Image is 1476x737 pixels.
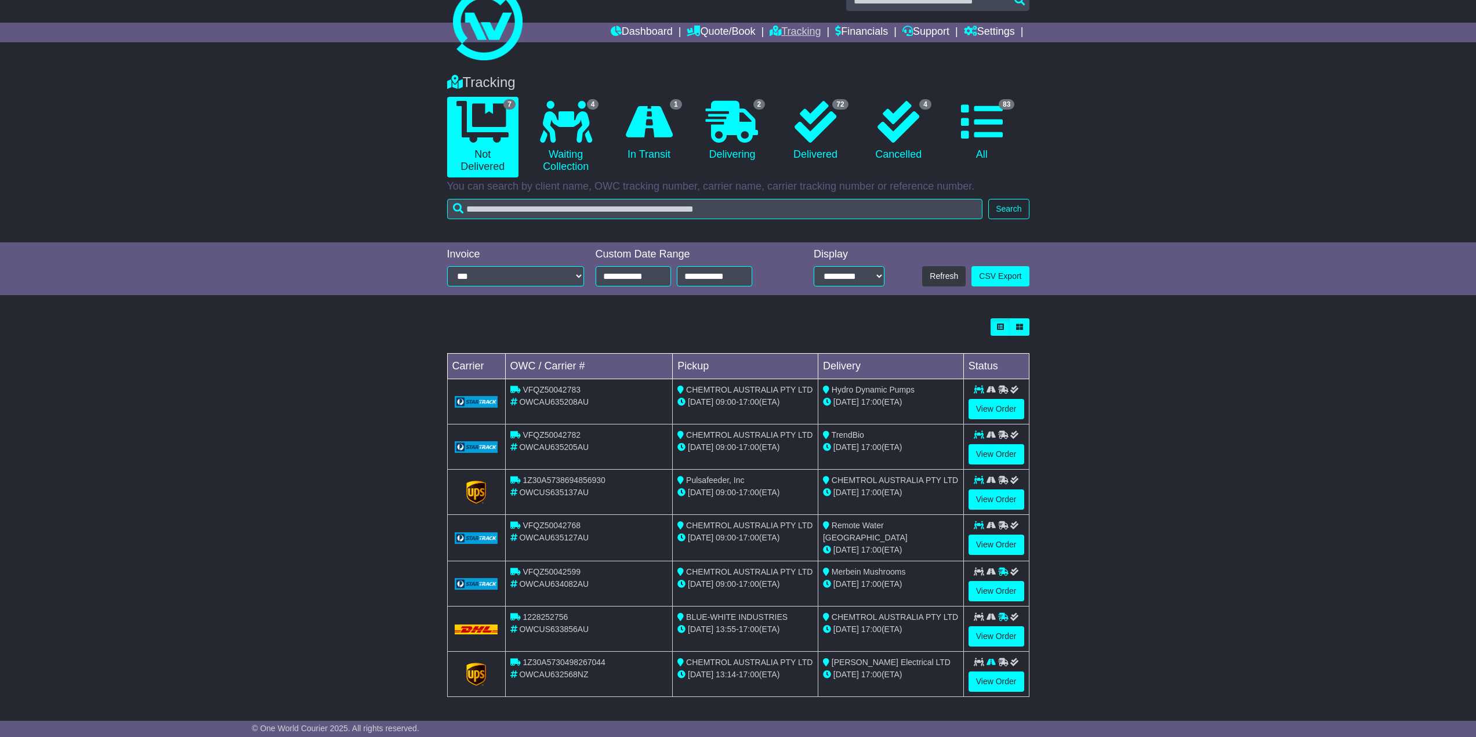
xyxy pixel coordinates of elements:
span: [DATE] [688,397,713,406]
span: Hydro Dynamic Pumps [832,385,915,394]
span: [DATE] [688,625,713,634]
span: VFQZ50042782 [523,430,581,440]
span: 13:14 [716,670,736,679]
img: GetCarrierServiceLogo [466,481,486,504]
span: 09:00 [716,442,736,452]
span: 17:00 [739,533,759,542]
a: Financials [835,23,888,42]
span: OWCAU635208AU [519,397,589,406]
span: 72 [832,99,848,110]
span: [DATE] [833,545,859,554]
img: DHL.png [455,625,498,634]
span: [DATE] [833,579,859,589]
td: Status [963,354,1029,379]
div: (ETA) [823,623,959,636]
div: - (ETA) [677,487,813,499]
span: CHEMTROL AUSTRALIA PTY LTD [686,567,813,576]
td: Delivery [818,354,963,379]
span: 09:00 [716,533,736,542]
div: Display [814,248,884,261]
span: CHEMTROL AUSTRALIA PTY LTD [832,612,958,622]
span: 13:55 [716,625,736,634]
div: - (ETA) [677,669,813,681]
span: 1228252756 [523,612,568,622]
span: 4 [919,99,931,110]
span: 17:00 [739,442,759,452]
a: 83 All [946,97,1017,165]
span: [DATE] [688,579,713,589]
a: View Order [969,535,1024,555]
span: OWCUS633856AU [519,625,589,634]
p: You can search by client name, OWC tracking number, carrier name, carrier tracking number or refe... [447,180,1029,193]
span: OWCAU634082AU [519,579,589,589]
a: 2 Delivering [697,97,768,165]
span: 17:00 [739,397,759,406]
a: Dashboard [611,23,673,42]
span: 09:00 [716,397,736,406]
button: Refresh [922,266,966,286]
div: - (ETA) [677,578,813,590]
span: OWCUS635137AU [519,488,589,497]
button: Search [988,199,1029,219]
a: Tracking [770,23,821,42]
span: OWCAU632568NZ [519,670,588,679]
span: 1Z30A5738694856930 [523,475,605,485]
span: 09:00 [716,488,736,497]
div: Invoice [447,248,584,261]
span: OWCAU635205AU [519,442,589,452]
span: 7 [503,99,516,110]
a: Quote/Book [687,23,755,42]
span: VFQZ50042783 [523,385,581,394]
div: - (ETA) [677,532,813,544]
div: (ETA) [823,396,959,408]
span: 17:00 [739,625,759,634]
span: 17:00 [861,545,882,554]
div: (ETA) [823,544,959,556]
a: Settings [964,23,1015,42]
span: CHEMTROL AUSTRALIA PTY LTD [686,658,813,667]
span: VFQZ50042768 [523,521,581,530]
span: 4 [587,99,599,110]
span: VFQZ50042599 [523,567,581,576]
a: View Order [969,626,1024,647]
a: 72 Delivered [779,97,851,165]
span: [DATE] [688,488,713,497]
td: OWC / Carrier # [505,354,673,379]
span: 09:00 [716,579,736,589]
div: Tracking [441,74,1035,91]
span: 83 [999,99,1014,110]
img: GetCarrierServiceLogo [466,663,486,686]
span: CHEMTROL AUSTRALIA PTY LTD [686,521,813,530]
a: View Order [969,444,1024,464]
div: (ETA) [823,487,959,499]
span: 17:00 [861,442,882,452]
img: GetCarrierServiceLogo [455,532,498,544]
td: Pickup [673,354,818,379]
div: - (ETA) [677,441,813,453]
span: TrendBio [832,430,864,440]
a: View Order [969,399,1024,419]
span: OWCAU635127AU [519,533,589,542]
span: Merbein Mushrooms [832,567,906,576]
span: [DATE] [688,533,713,542]
span: 17:00 [861,625,882,634]
span: [DATE] [833,670,859,679]
span: [DATE] [688,670,713,679]
a: CSV Export [971,266,1029,286]
span: 17:00 [739,579,759,589]
span: 17:00 [739,670,759,679]
a: 4 Waiting Collection [530,97,601,177]
div: (ETA) [823,578,959,590]
span: [PERSON_NAME] Electrical LTD [832,658,951,667]
span: 17:00 [739,488,759,497]
a: 4 Cancelled [863,97,934,165]
a: 7 Not Delivered [447,97,518,177]
span: Remote Water [GEOGRAPHIC_DATA] [823,521,908,542]
span: CHEMTROL AUSTRALIA PTY LTD [832,475,958,485]
img: GetCarrierServiceLogo [455,396,498,408]
span: 1Z30A5730498267044 [523,658,605,667]
span: Pulsafeeder, Inc [686,475,744,485]
a: Support [902,23,949,42]
img: GetCarrierServiceLogo [455,578,498,590]
span: [DATE] [833,442,859,452]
